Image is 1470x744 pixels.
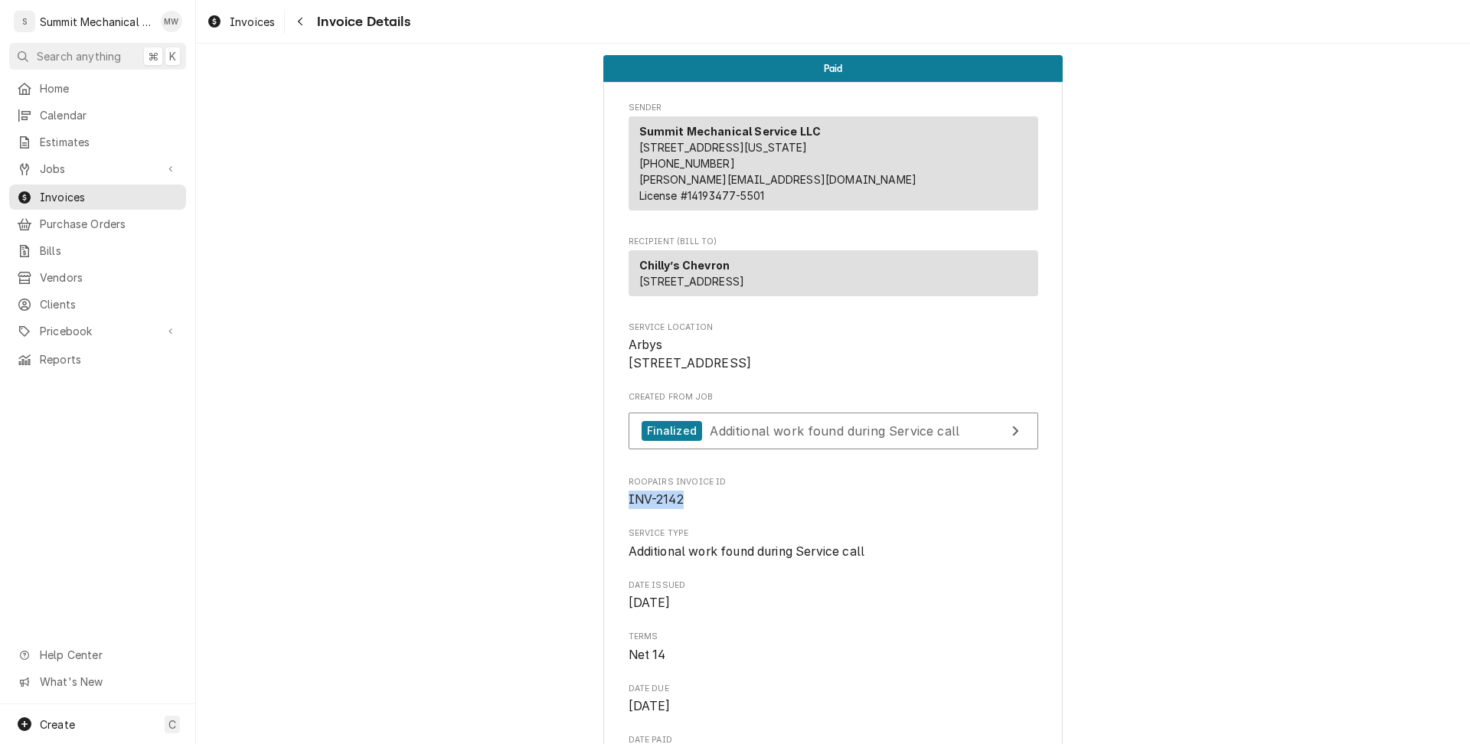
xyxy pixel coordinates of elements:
[168,716,176,733] span: C
[40,296,178,312] span: Clients
[629,250,1038,302] div: Recipient (Bill To)
[169,48,176,64] span: K
[629,492,684,507] span: INV-2142
[629,646,1038,664] span: Terms
[629,236,1038,303] div: Invoice Recipient
[9,156,186,181] a: Go to Jobs
[629,102,1038,217] div: Invoice Sender
[603,55,1063,82] div: Status
[629,699,671,713] span: [DATE]
[629,338,752,370] span: Arbys [STREET_ADDRESS]
[9,76,186,101] a: Home
[161,11,182,32] div: MW
[639,157,735,170] a: [PHONE_NUMBER]
[639,173,917,186] a: [PERSON_NAME][EMAIL_ADDRESS][DOMAIN_NAME]
[629,391,1038,403] span: Created From Job
[9,43,186,70] button: Search anything⌘K
[629,102,1038,114] span: Sender
[629,631,1038,664] div: Terms
[629,579,1038,612] div: Date Issued
[40,161,155,177] span: Jobs
[40,14,152,30] div: Summit Mechanical Service LLC
[639,259,730,272] strong: Chilly’s Chevron
[148,48,158,64] span: ⌘
[9,347,186,372] a: Reports
[639,125,822,138] strong: Summit Mechanical Service LLC
[9,103,186,128] a: Calendar
[9,318,186,344] a: Go to Pricebook
[14,11,35,32] div: S
[629,683,1038,716] div: Date Due
[629,631,1038,643] span: Terms
[629,594,1038,612] span: Date Issued
[629,648,666,662] span: Net 14
[639,141,808,154] span: [STREET_ADDRESS][US_STATE]
[37,48,121,64] span: Search anything
[40,323,155,339] span: Pricebook
[629,527,1038,540] span: Service Type
[40,243,178,259] span: Bills
[629,527,1038,560] div: Service Type
[9,669,186,694] a: Go to What's New
[629,476,1038,509] div: Roopairs Invoice ID
[629,476,1038,488] span: Roopairs Invoice ID
[40,80,178,96] span: Home
[629,391,1038,457] div: Created From Job
[312,11,410,32] span: Invoice Details
[629,543,1038,561] span: Service Type
[9,184,186,210] a: Invoices
[230,14,275,30] span: Invoices
[639,275,745,288] span: [STREET_ADDRESS]
[629,116,1038,217] div: Sender
[629,491,1038,509] span: Roopairs Invoice ID
[40,216,178,232] span: Purchase Orders
[40,718,75,731] span: Create
[629,683,1038,695] span: Date Due
[9,292,186,317] a: Clients
[40,189,178,205] span: Invoices
[40,269,178,286] span: Vendors
[629,250,1038,296] div: Recipient (Bill To)
[9,642,186,667] a: Go to Help Center
[629,236,1038,248] span: Recipient (Bill To)
[629,544,865,559] span: Additional work found during Service call
[9,211,186,237] a: Purchase Orders
[9,238,186,263] a: Bills
[161,11,182,32] div: Megan Weeks's Avatar
[710,423,959,438] span: Additional work found during Service call
[629,336,1038,372] span: Service Location
[288,9,312,34] button: Navigate back
[629,697,1038,716] span: Date Due
[629,321,1038,373] div: Service Location
[824,64,843,73] span: Paid
[40,647,177,663] span: Help Center
[201,9,281,34] a: Invoices
[629,579,1038,592] span: Date Issued
[642,421,702,442] div: Finalized
[629,596,671,610] span: [DATE]
[629,321,1038,334] span: Service Location
[9,265,186,290] a: Vendors
[40,674,177,690] span: What's New
[639,189,765,202] span: License # 14193477-5501
[40,134,178,150] span: Estimates
[9,129,186,155] a: Estimates
[40,351,178,367] span: Reports
[629,116,1038,210] div: Sender
[40,107,178,123] span: Calendar
[629,413,1038,450] a: View Job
